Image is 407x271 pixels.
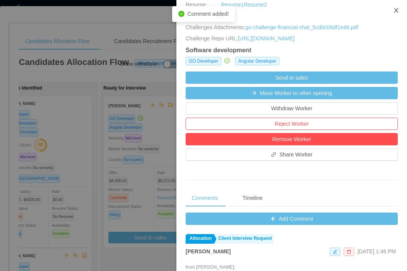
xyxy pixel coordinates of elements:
[186,57,221,65] span: GO Developer
[186,190,224,207] div: Comments
[221,1,244,9] a: Resume1
[186,118,398,130] button: Reject Worker
[186,234,214,244] a: Allocation
[244,1,267,9] a: Resume2
[224,58,230,63] i: icon: check-circle
[186,35,238,43] span: Challenge Repo URL:
[186,71,398,84] button: Send to sales
[186,47,251,53] strong: Software development
[214,234,274,244] a: Client Interview Request
[186,102,398,115] button: Withdraw Worker
[238,35,295,42] a: [URL][DOMAIN_NAME]
[186,213,398,225] button: icon: plusAdd Comment
[186,87,398,99] button: icon: arrow-rightMove Worker to other opening
[186,2,207,8] span: Resume:
[357,248,396,254] span: [DATE] 1:46 PM
[333,249,337,254] i: icon: edit
[186,148,398,161] button: icon: linkShare Worker
[347,249,351,254] i: icon: delete
[186,133,398,145] button: Remove Worker
[178,11,184,17] i: icon: check-circle
[236,190,269,207] div: Timeline
[224,57,231,65] a: icon: check-circle
[188,11,229,17] span: Comment added!
[393,7,399,13] i: icon: close
[186,23,245,32] span: Challenges Attachments:
[186,248,231,254] strong: [PERSON_NAME]
[245,24,358,30] a: go-challenge-financial-chat_5cd0c06df1e48.pdf
[235,57,279,65] span: Angular Developer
